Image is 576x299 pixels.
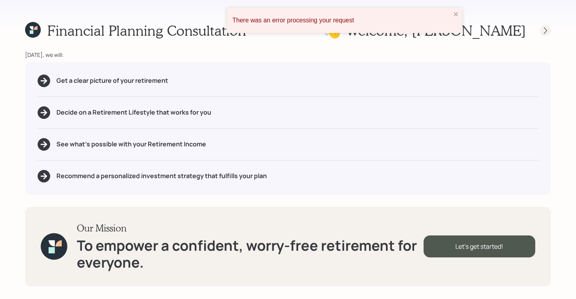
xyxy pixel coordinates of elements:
div: There was an error processing your request [232,17,451,24]
button: close [453,11,459,18]
h5: Decide on a Retirement Lifestyle that works for you [56,109,211,116]
div: [DATE], we will: [25,51,551,59]
h1: To empower a confident, worry-free retirement for everyone. [77,237,424,271]
h5: See what's possible with your Retirement Income [56,140,206,148]
div: Let's get started! [424,235,535,257]
h5: Recommend a personalized investment strategy that fulfills your plan [56,172,267,180]
h1: Financial Planning Consultation [47,22,246,39]
h3: Our Mission [77,222,424,234]
h5: Get a clear picture of your retirement [56,77,168,84]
